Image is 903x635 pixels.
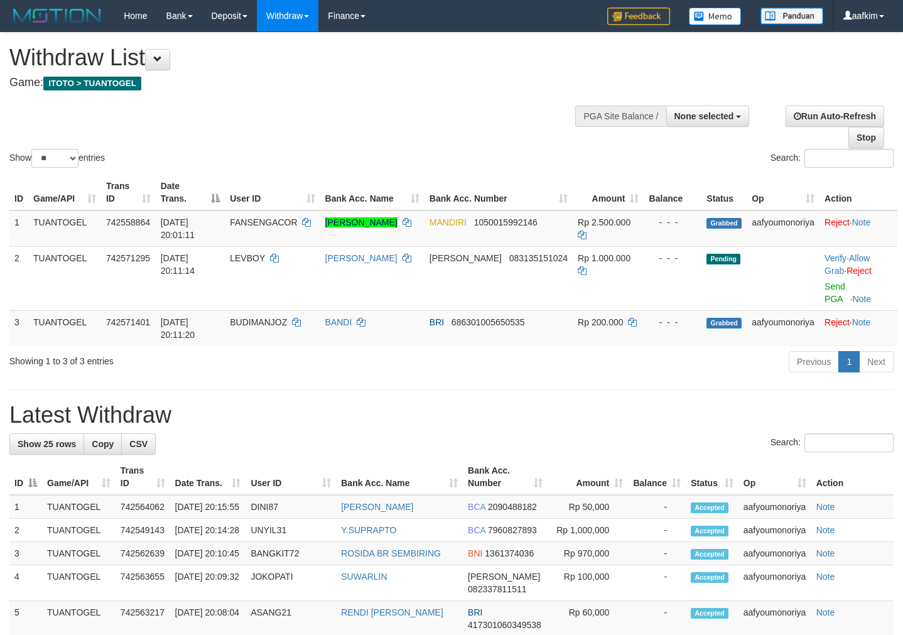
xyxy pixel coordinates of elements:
td: 2 [9,246,28,310]
th: Trans ID: activate to sort column ascending [116,459,170,495]
td: 4 [9,565,42,601]
td: Rp 50,000 [548,495,628,519]
a: Previous [789,351,839,372]
span: [DATE] 20:11:14 [161,253,195,276]
a: Note [816,572,835,582]
a: Show 25 rows [9,433,84,455]
td: aafyoumonoriya [747,210,819,247]
span: 742571295 [106,253,150,263]
a: SUWARLIN [341,572,387,582]
span: Copy 1050015992146 to clipboard [474,217,538,227]
h4: Game: [9,77,590,89]
th: Op: activate to sort column ascending [738,459,811,495]
span: FANSENGACOR [230,217,297,227]
a: BANDI [325,317,352,327]
td: aafyoumonoriya [738,519,811,542]
div: - - - [649,216,696,229]
span: [DATE] 20:01:11 [161,217,195,240]
span: Copy 417301060349538 to clipboard [468,620,541,630]
td: 742563655 [116,565,170,601]
td: 3 [9,310,28,346]
span: 742558864 [106,217,150,227]
span: [DATE] 20:11:20 [161,317,195,340]
th: ID [9,175,28,210]
td: TUANTOGEL [42,565,116,601]
th: User ID: activate to sort column ascending [246,459,336,495]
span: Show 25 rows [18,439,76,449]
td: - [628,495,686,519]
input: Search: [804,433,894,452]
a: Allow Grab [825,253,870,276]
a: Reject [825,317,850,327]
label: Search: [771,433,894,452]
span: Rp 2.500.000 [578,217,630,227]
div: - - - [649,252,696,264]
span: Accepted [691,608,728,619]
a: [PERSON_NAME] [325,217,397,227]
a: Note [816,548,835,558]
th: User ID: activate to sort column ascending [225,175,320,210]
td: [DATE] 20:09:32 [170,565,246,601]
a: Note [816,502,835,512]
td: · [819,210,897,247]
button: None selected [666,106,750,127]
a: 1 [838,351,860,372]
a: Y.SUPRAPTO [341,525,396,535]
th: Game/API: activate to sort column ascending [28,175,101,210]
td: - [628,542,686,565]
td: 1 [9,495,42,519]
span: Accepted [691,572,728,583]
th: Op: activate to sort column ascending [747,175,819,210]
span: BCA [468,502,485,512]
td: TUANTOGEL [28,310,101,346]
td: 2 [9,519,42,542]
th: Balance: activate to sort column ascending [628,459,686,495]
h1: Latest Withdraw [9,403,894,428]
td: · [819,310,897,346]
span: Copy 7960827893 to clipboard [488,525,537,535]
span: Copy 686301005650535 to clipboard [451,317,525,327]
td: TUANTOGEL [42,495,116,519]
span: Accepted [691,502,728,513]
td: DINI87 [246,495,336,519]
td: TUANTOGEL [42,542,116,565]
span: None selected [674,111,734,121]
th: Bank Acc. Number: activate to sort column ascending [424,175,573,210]
th: Amount: activate to sort column ascending [548,459,628,495]
th: Bank Acc. Name: activate to sort column ascending [336,459,463,495]
h1: Withdraw List [9,45,590,70]
th: Date Trans.: activate to sort column descending [156,175,225,210]
th: Status: activate to sort column ascending [686,459,738,495]
a: Reject [846,266,872,276]
a: Reject [825,217,850,227]
img: panduan.png [760,8,823,24]
a: Note [816,607,835,617]
span: BRI [468,607,482,617]
td: · · [819,246,897,310]
span: Grabbed [706,318,742,328]
span: MANDIRI [430,217,467,227]
th: Action [811,459,894,495]
img: MOTION_logo.png [9,6,105,25]
img: Feedback.jpg [607,8,670,25]
th: Amount: activate to sort column ascending [573,175,644,210]
img: Button%20Memo.svg [689,8,742,25]
td: aafyoumonoriya [738,542,811,565]
td: - [628,565,686,601]
a: Stop [848,127,884,148]
a: Run Auto-Refresh [786,106,884,127]
label: Search: [771,149,894,168]
a: Send PGA [825,281,845,304]
span: LEVBOY [230,253,265,263]
a: Note [852,317,871,327]
td: BANGKIT72 [246,542,336,565]
a: RENDI [PERSON_NAME] [341,607,443,617]
span: Accepted [691,526,728,536]
td: UNYIL31 [246,519,336,542]
th: Bank Acc. Number: activate to sort column ascending [463,459,548,495]
a: Verify [825,253,846,263]
span: Copy 1361374036 to clipboard [485,548,534,558]
td: aafyoumonoriya [738,565,811,601]
td: 3 [9,542,42,565]
td: [DATE] 20:15:55 [170,495,246,519]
